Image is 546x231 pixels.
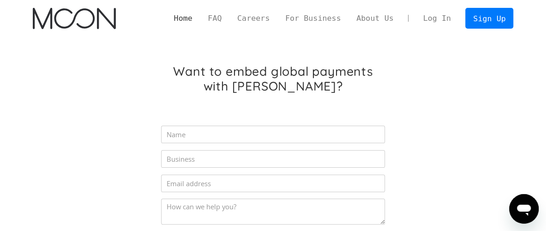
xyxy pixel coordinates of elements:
img: Moon Logo [33,8,116,29]
a: Careers [229,12,277,24]
input: Business [161,150,385,168]
input: Email address [161,175,385,192]
h1: Want to embed global payments with [PERSON_NAME]? [161,64,385,94]
a: Sign Up [465,8,513,29]
a: Log In [415,8,459,28]
a: FAQ [200,12,230,24]
iframe: Button to launch messaging window [509,194,539,224]
input: Name [161,126,385,143]
a: About Us [348,12,401,24]
a: Home [166,12,200,24]
a: home [33,8,116,29]
a: For Business [277,12,348,24]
